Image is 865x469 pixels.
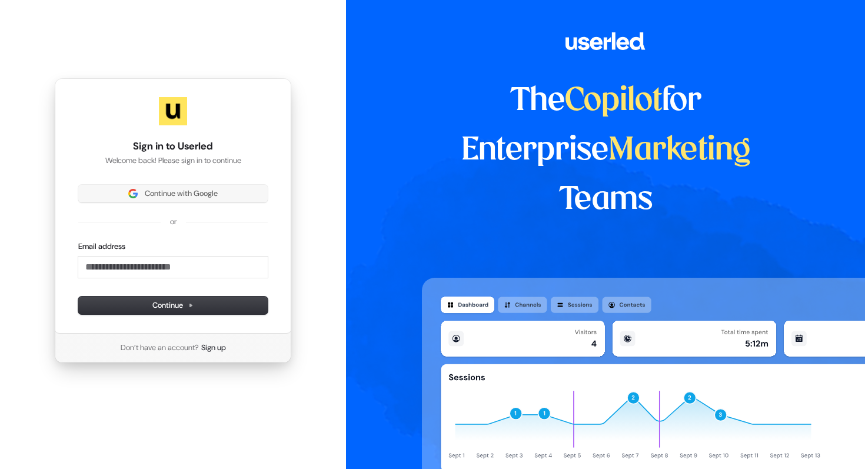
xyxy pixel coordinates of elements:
h1: The for Enterprise Teams [422,76,790,225]
p: or [170,217,177,227]
a: Sign up [201,342,226,353]
span: Don’t have an account? [121,342,199,353]
button: Continue [78,297,268,314]
span: Marketing [608,135,751,166]
span: Continue with Google [145,188,218,199]
h1: Sign in to Userled [78,139,268,154]
label: Email address [78,241,125,252]
p: Welcome back! Please sign in to continue [78,155,268,166]
span: Copilot [565,86,662,117]
img: Userled [159,97,187,125]
span: Continue [152,300,194,311]
img: Sign in with Google [128,189,138,198]
button: Sign in with GoogleContinue with Google [78,185,268,202]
